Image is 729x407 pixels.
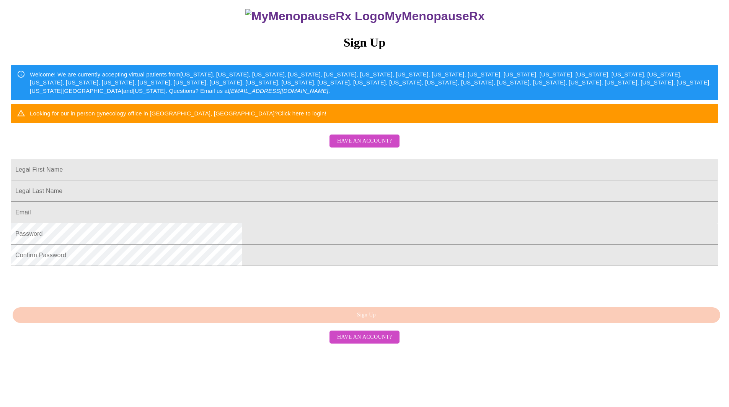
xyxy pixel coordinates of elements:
[278,110,326,117] a: Click here to login!
[30,67,712,98] div: Welcome! We are currently accepting virtual patients from [US_STATE], [US_STATE], [US_STATE], [US...
[337,136,392,146] span: Have an account?
[245,9,385,23] img: MyMenopauseRx Logo
[329,331,400,344] button: Have an account?
[11,36,718,50] h3: Sign Up
[329,135,400,148] button: Have an account?
[328,333,401,340] a: Have an account?
[328,143,401,149] a: Have an account?
[12,9,719,23] h3: MyMenopauseRx
[229,88,328,94] em: [EMAIL_ADDRESS][DOMAIN_NAME]
[11,270,127,300] iframe: reCAPTCHA
[30,106,326,120] div: Looking for our in person gynecology office in [GEOGRAPHIC_DATA], [GEOGRAPHIC_DATA]?
[337,332,392,342] span: Have an account?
